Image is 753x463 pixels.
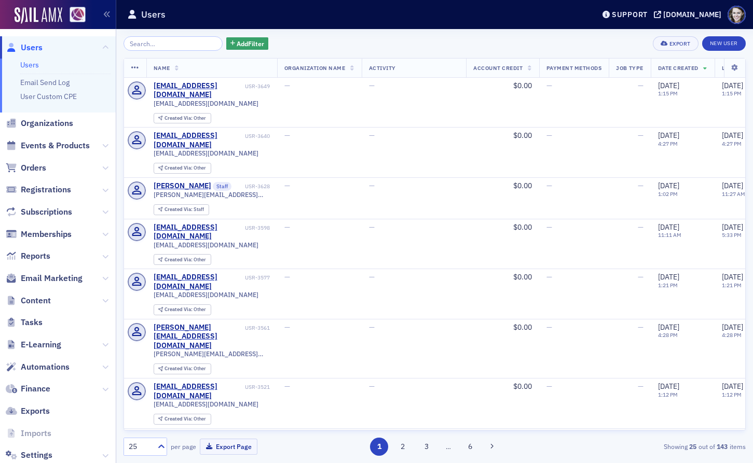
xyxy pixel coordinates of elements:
time: 4:27 PM [658,140,678,147]
a: Events & Products [6,140,90,151]
time: 1:15 PM [722,90,742,97]
div: USR-3521 [245,384,270,390]
span: [DATE] [658,81,679,90]
strong: 143 [715,442,730,451]
div: Created Via: Other [154,163,211,174]
span: — [638,81,644,90]
span: $0.00 [513,181,532,190]
div: [EMAIL_ADDRESS][DOMAIN_NAME] [154,382,243,400]
span: [DATE] [658,272,679,282]
a: [EMAIL_ADDRESS][DOMAIN_NAME] [154,273,243,291]
span: Organizations [21,118,73,129]
div: Support [612,10,648,19]
span: [PERSON_NAME][EMAIL_ADDRESS][PERSON_NAME][DOMAIN_NAME] [154,191,270,199]
span: — [369,272,375,282]
span: [DATE] [722,382,743,391]
span: Activity [369,64,396,72]
span: — [546,272,552,282]
span: Tasks [21,317,43,328]
span: — [546,222,552,232]
span: — [638,222,644,232]
span: Created Via : [165,365,194,372]
span: — [546,131,552,140]
span: $0.00 [513,382,532,391]
a: [EMAIL_ADDRESS][DOMAIN_NAME] [154,223,243,241]
a: Users [6,42,43,53]
a: User Custom CPE [20,92,77,101]
span: Add Filter [237,39,264,48]
span: Payment Methods [546,64,602,72]
a: Content [6,295,51,306]
div: Other [165,116,206,121]
button: 6 [461,438,479,456]
button: [DOMAIN_NAME] [654,11,725,18]
time: 1:15 PM [658,90,678,97]
a: Organizations [6,118,73,129]
span: — [369,222,375,232]
span: $0.00 [513,81,532,90]
span: — [546,81,552,90]
span: — [638,322,644,332]
span: [DATE] [722,322,743,332]
time: 4:28 PM [722,331,742,339]
a: Finance [6,383,50,395]
div: Created Via: Other [154,363,211,374]
span: [EMAIL_ADDRESS][DOMAIN_NAME] [154,100,258,107]
span: Email Marketing [21,273,83,284]
a: [EMAIL_ADDRESS][DOMAIN_NAME] [154,81,243,100]
span: [DATE] [658,322,679,332]
div: Staff [165,207,204,213]
div: Created Via: Other [154,254,211,265]
span: Reports [21,250,50,262]
span: [DATE] [722,272,743,282]
span: $0.00 [513,222,532,232]
img: SailAMX [15,7,62,24]
a: View Homepage [62,7,86,24]
span: — [369,131,375,140]
div: [EMAIL_ADDRESS][DOMAIN_NAME] [154,131,243,149]
span: [DATE] [722,222,743,232]
div: USR-3628 [234,183,270,190]
span: Account Credit [473,64,523,72]
div: Other [165,307,206,313]
span: — [546,382,552,391]
a: Tasks [6,317,43,328]
div: Other [165,257,206,263]
span: [EMAIL_ADDRESS][DOMAIN_NAME] [154,241,258,249]
div: Other [165,416,206,422]
time: 4:27 PM [722,140,742,147]
span: [PERSON_NAME][EMAIL_ADDRESS][DOMAIN_NAME] [154,350,270,358]
div: USR-3598 [245,225,270,231]
span: Date Created [658,64,699,72]
div: Other [165,165,206,171]
div: Export [669,41,691,47]
a: New User [702,36,746,51]
a: Exports [6,405,50,417]
span: — [284,272,290,282]
a: Email Send Log [20,78,70,87]
a: Subscriptions [6,206,72,218]
a: Reports [6,250,50,262]
button: Export Page [200,439,257,455]
span: [EMAIL_ADDRESS][DOMAIN_NAME] [154,400,258,408]
div: USR-3640 [245,133,270,139]
span: — [638,131,644,140]
time: 11:11 AM [658,231,681,238]
div: USR-3577 [245,274,270,281]
span: Registrations [21,184,71,195]
a: Users [20,60,39,69]
span: Created Via : [165,164,194,171]
span: — [284,322,290,332]
time: 5:33 PM [722,231,742,238]
img: SailAMX [70,7,86,23]
time: 1:21 PM [658,282,678,289]
span: — [369,181,375,190]
span: — [284,81,290,90]
a: Email Marketing [6,273,83,284]
label: per page [171,442,196,451]
time: 1:21 PM [722,282,742,289]
span: Created Via : [165,415,194,422]
span: Memberships [21,229,72,240]
span: — [284,181,290,190]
